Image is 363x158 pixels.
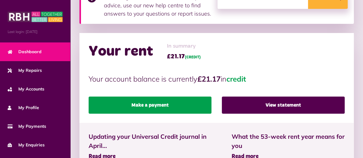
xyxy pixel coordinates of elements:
[89,73,345,84] p: Your account balance is currently in
[167,42,201,50] span: In summary
[8,29,63,35] span: Last login: [DATE]
[89,43,153,61] h2: Your rent
[8,123,46,130] span: My Payments
[8,105,39,111] span: My Profile
[167,52,201,61] span: £21.17
[8,86,44,92] span: My Accounts
[197,74,221,83] strong: £21.17
[8,67,42,74] span: My Repairs
[8,11,63,23] img: MyRBH
[89,97,211,114] a: Make a payment
[8,49,42,55] span: Dashboard
[232,132,345,150] span: What the 53-week rent year means for you
[222,97,345,114] a: View statement
[89,132,213,150] span: Updating your Universal Credit journal in April...
[8,142,45,148] span: My Enquiries
[185,56,201,59] span: (CREDIT)
[226,74,246,83] span: credit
